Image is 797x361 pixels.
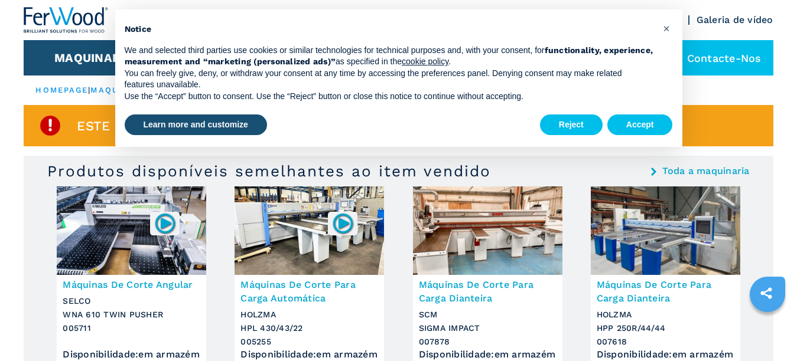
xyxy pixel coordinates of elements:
h3: Máquinas De Corte Para Carga Dianteira [597,278,734,305]
img: Máquinas De Corte Para Carga Dianteira SCM SIGMA IMPACT [413,186,562,275]
p: Use the “Accept” button to consent. Use the “Reject” button or close this notice to continue with... [125,91,654,103]
button: Learn more and customize [125,114,267,136]
h3: Produtos disponíveis semelhantes ao item vendido [47,162,491,180]
img: Máquinas De Corte Para Carga Automática HOLZMA HPL 430/43/22 [235,186,384,275]
img: Ferwood [24,7,109,33]
span: | [88,86,90,94]
button: Close this notice [658,19,676,38]
div: Disponibilidade : em armazém [240,352,378,357]
h3: SELCO WNA 610 TWIN PUSHER 005711 [63,294,200,335]
a: HOMEPAGE [35,86,88,94]
h3: SCM SIGMA IMPACT 007878 [419,308,557,349]
button: Reject [540,114,603,136]
span: Este item já foi vendido [77,119,256,133]
div: Disponibilidade : em armazém [597,352,734,357]
img: Máquinas De Corte Para Carga Dianteira HOLZMA HPP 250R/44/44 [591,186,740,275]
img: 005255 [331,212,354,235]
p: You can freely give, deny, or withdraw your consent at any time by accessing the preferences pane... [125,68,654,91]
h3: Máquinas De Corte Angular [63,278,200,291]
h3: Máquinas De Corte Para Carga Automática [240,278,378,305]
img: 005711 [154,212,177,235]
a: maquinaria [90,86,152,94]
img: SoldProduct [38,114,62,137]
p: We and selected third parties use cookies or similar technologies for technical purposes and, wit... [125,45,654,68]
h3: HOLZMA HPP 250R/44/44 007618 [597,308,734,349]
iframe: Chat [747,308,788,352]
h3: HOLZMA HPL 430/43/22 005255 [240,308,378,349]
a: Toda a maquinaria [662,166,749,176]
h2: Notice [125,24,654,35]
img: Máquinas De Corte Angular SELCO WNA 610 TWIN PUSHER [57,186,206,275]
a: cookie policy [402,57,448,66]
h3: Máquinas De Corte Para Carga Dianteira [419,278,557,305]
a: sharethis [752,278,781,308]
div: Disponibilidade : em armazém [63,352,200,357]
span: × [663,21,670,35]
button: Maquinaria [54,51,133,65]
button: Accept [607,114,673,136]
strong: functionality, experience, measurement and “marketing (personalized ads)” [125,45,653,67]
div: Contacte-nos [658,40,773,76]
div: Disponibilidade : em armazém [419,352,557,357]
a: Galeria de vídeo [697,14,773,25]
